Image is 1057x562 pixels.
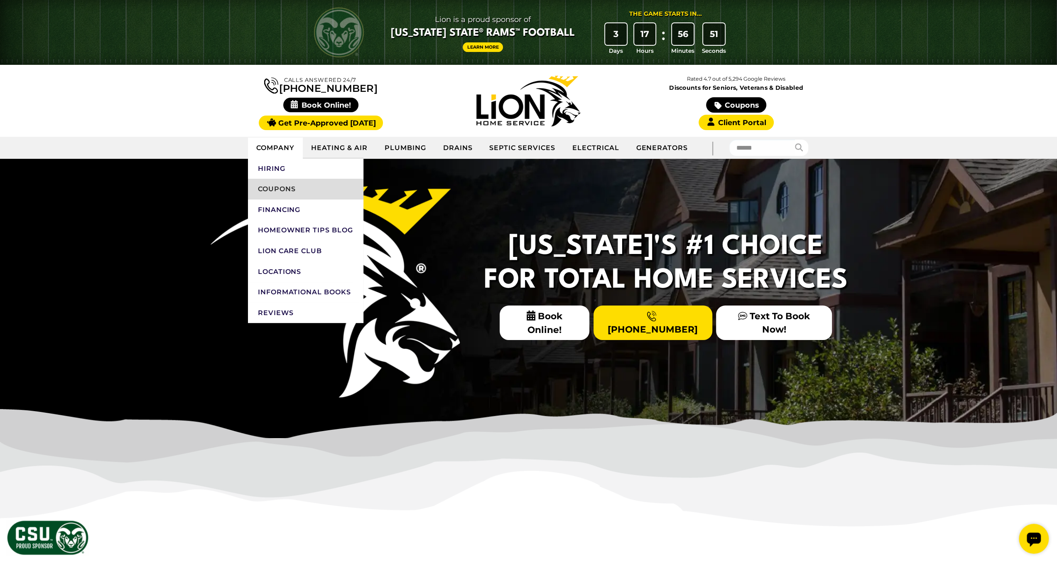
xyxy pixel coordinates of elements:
[248,200,363,220] a: Financing
[593,306,712,340] a: [PHONE_NUMBER]
[636,47,654,55] span: Hours
[248,282,363,303] a: Informational Books
[391,26,575,40] span: [US_STATE] State® Rams™ Football
[376,138,435,158] a: Plumbing
[391,13,575,26] span: Lion is a proud sponsor of
[564,138,628,158] a: Electrical
[628,138,696,158] a: Generators
[671,47,694,55] span: Minutes
[699,115,773,130] a: Client Portal
[259,116,383,130] a: Get Pre-Approved [DATE]
[702,47,726,55] span: Seconds
[632,74,840,84] p: Rated 4.7 out of 5,294 Google Reviews
[706,97,766,113] a: Coupons
[264,76,377,94] a: [PHONE_NUMBER]
[283,98,358,112] span: Book Online!
[605,23,627,45] div: 3
[479,230,853,297] h2: [US_STATE]'s #1 Choice For Total Home Services
[716,306,831,340] a: Text To Book Now!
[314,7,364,57] img: CSU Rams logo
[481,138,564,158] a: Septic Services
[672,23,694,45] div: 56
[609,47,623,55] span: Days
[696,137,729,159] div: |
[629,10,702,19] div: The Game Starts in...
[248,179,363,200] a: Coupons
[463,42,503,52] a: Learn More
[248,303,363,323] a: Reviews
[659,23,667,55] div: :
[3,3,33,33] div: Open chat widget
[435,138,481,158] a: Drains
[634,85,839,91] span: Discounts for Seniors, Veterans & Disabled
[248,241,363,261] a: Lion Care Club
[303,138,376,158] a: Heating & Air
[500,306,590,340] span: Book Online!
[248,138,303,158] a: Company
[248,261,363,282] a: Locations
[6,520,89,556] img: CSU Sponsor Badge
[248,220,363,241] a: Homeowner Tips Blog
[476,76,580,126] img: Lion Home Service
[248,158,363,179] a: Hiring
[703,23,725,45] div: 51
[634,23,656,45] div: 17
